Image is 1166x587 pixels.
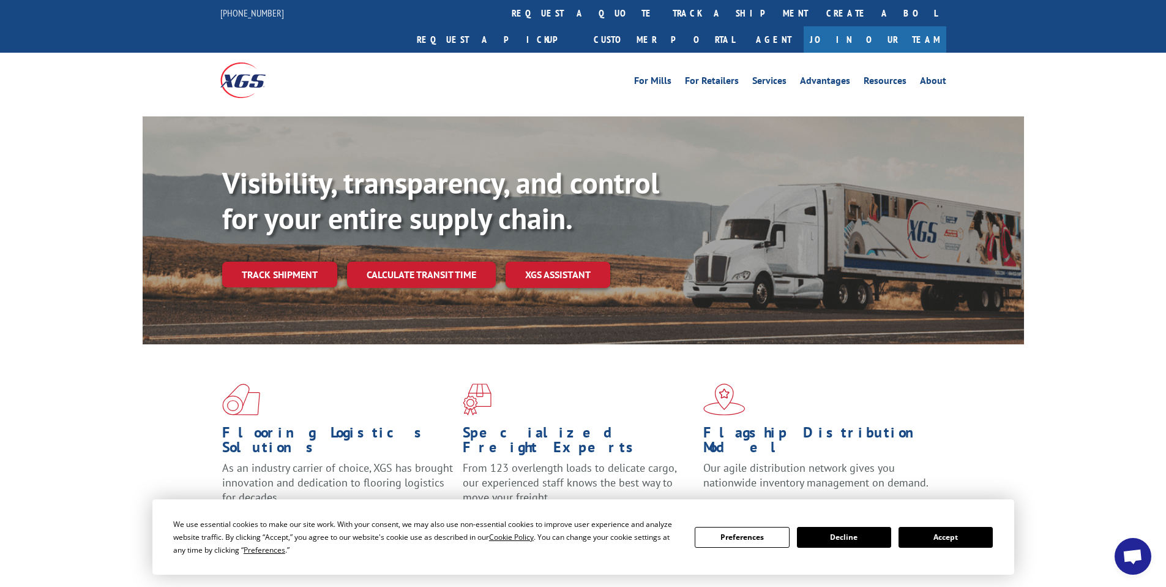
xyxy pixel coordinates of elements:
a: Advantages [800,76,850,89]
span: Preferences [244,545,285,555]
span: Our agile distribution network gives you nationwide inventory management on demand. [703,461,929,490]
div: Cookie Consent Prompt [152,499,1014,575]
a: About [920,76,946,89]
button: Preferences [695,527,789,548]
a: Agent [744,26,804,53]
span: Cookie Policy [489,532,534,542]
a: Resources [864,76,906,89]
a: Join Our Team [804,26,946,53]
h1: Specialized Freight Experts [463,425,694,461]
img: xgs-icon-flagship-distribution-model-red [703,384,746,415]
a: Customer Portal [585,26,744,53]
h1: Flooring Logistics Solutions [222,425,454,461]
a: For Retailers [685,76,739,89]
div: We use essential cookies to make our site work. With your consent, we may also use non-essential ... [173,518,680,556]
b: Visibility, transparency, and control for your entire supply chain. [222,164,659,237]
h1: Flagship Distribution Model [703,425,935,461]
a: Services [752,76,787,89]
button: Decline [797,527,891,548]
img: xgs-icon-focused-on-flooring-red [463,384,491,415]
span: As an industry carrier of choice, XGS has brought innovation and dedication to flooring logistics... [222,461,453,504]
a: XGS ASSISTANT [506,262,610,288]
img: xgs-icon-total-supply-chain-intelligence-red [222,384,260,415]
button: Accept [899,527,993,548]
a: Track shipment [222,262,337,287]
p: From 123 overlength loads to delicate cargo, our experienced staff knows the best way to move you... [463,461,694,515]
div: Open chat [1115,538,1151,575]
a: For Mills [634,76,671,89]
a: Request a pickup [408,26,585,53]
a: Calculate transit time [347,262,496,288]
a: [PHONE_NUMBER] [220,7,284,19]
